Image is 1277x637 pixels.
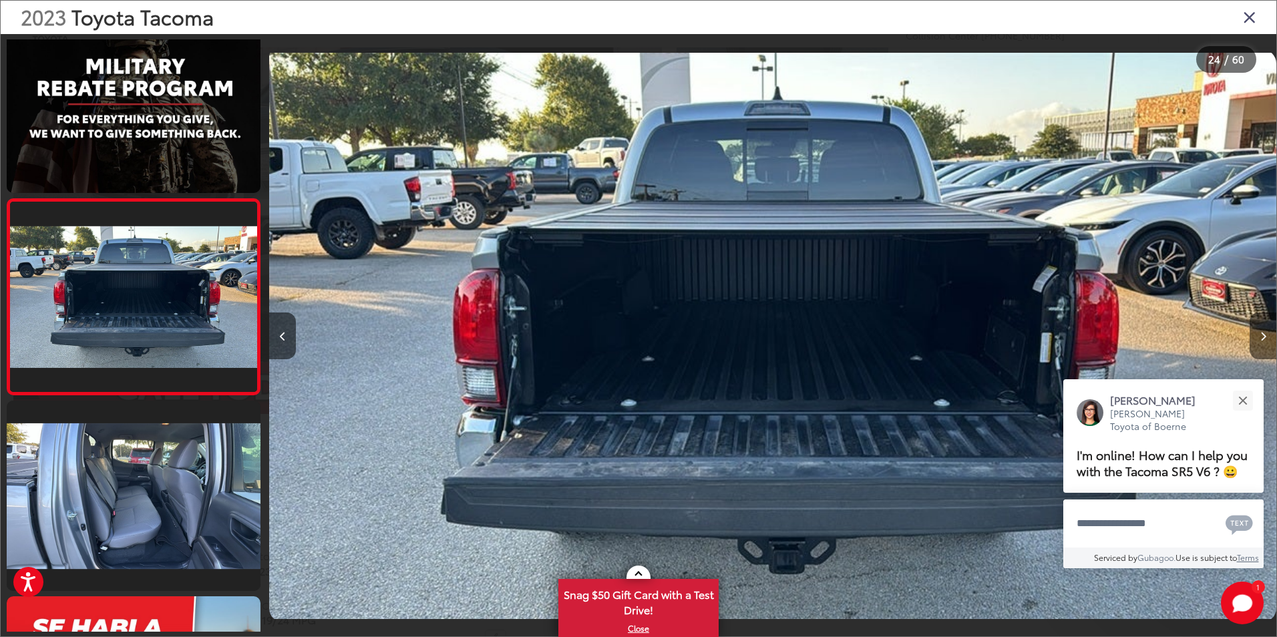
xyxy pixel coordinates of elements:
[1221,582,1264,624] svg: Start Chat
[269,49,1276,623] img: 2023 Toyota Tacoma SR5 V6
[1110,407,1209,433] p: [PERSON_NAME] Toyota of Boerne
[1077,445,1248,479] span: I'm online! How can I help you with the Tacoma SR5 V6 ? 😀
[1208,51,1220,66] span: 24
[269,49,1276,623] div: 2023 Toyota Tacoma SR5 V6 23
[1232,51,1244,66] span: 60
[7,226,259,367] img: 2023 Toyota Tacoma SR5 V6
[560,580,717,621] span: Snag $50 Gift Card with a Test Drive!
[269,312,296,359] button: Previous image
[1137,552,1175,563] a: Gubagoo.
[71,2,214,31] span: Toyota Tacoma
[1063,499,1264,548] textarea: Type your message
[1221,582,1264,624] button: Toggle Chat Window
[4,423,263,568] img: 2023 Toyota Tacoma SR5 V6
[1175,552,1237,563] span: Use is subject to
[1237,552,1259,563] a: Terms
[1063,379,1264,568] div: Close[PERSON_NAME][PERSON_NAME] Toyota of BoerneI'm online! How can I help you with the Tacoma SR...
[1226,513,1253,535] svg: Text
[1110,393,1209,407] p: [PERSON_NAME]
[1256,584,1260,590] span: 1
[1222,508,1257,538] button: Chat with SMS
[1228,386,1257,415] button: Close
[1223,55,1230,64] span: /
[4,1,263,195] img: 2023 Toyota Tacoma SR5 V6
[1243,8,1256,25] i: Close gallery
[1094,552,1137,563] span: Serviced by
[21,2,66,31] span: 2023
[1250,312,1276,359] button: Next image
